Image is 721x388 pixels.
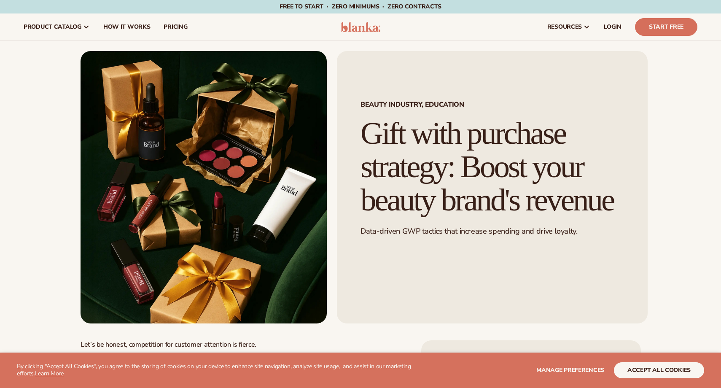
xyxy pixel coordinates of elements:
[360,226,578,236] span: Data-driven GWP tactics that increase spending and drive loyalty.
[17,13,97,40] a: product catalog
[541,13,597,40] a: resources
[360,117,624,216] h1: Gift with purchase strategy: Boost your beauty brand's revenue
[547,24,582,30] span: resources
[24,24,81,30] span: product catalog
[536,366,604,374] span: Manage preferences
[360,101,624,108] span: Beauty industry, education
[614,362,704,378] button: accept all cookies
[604,24,621,30] span: LOGIN
[341,22,381,32] img: logo
[164,24,187,30] span: pricing
[17,363,425,377] p: By clicking "Accept All Cookies", you agree to the storing of cookies on your device to enhance s...
[635,18,697,36] a: Start Free
[597,13,628,40] a: LOGIN
[157,13,194,40] a: pricing
[97,13,157,40] a: How It Works
[280,3,441,11] span: Free to start · ZERO minimums · ZERO contracts
[81,340,256,349] span: Let’s be honest, competition for customer attention is fierce.
[35,369,64,377] a: Learn More
[536,362,604,378] button: Manage preferences
[81,51,327,323] img: Gift box display featuring branded beauty products including lip gloss, cream tube, face oil, and...
[103,24,151,30] span: How It Works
